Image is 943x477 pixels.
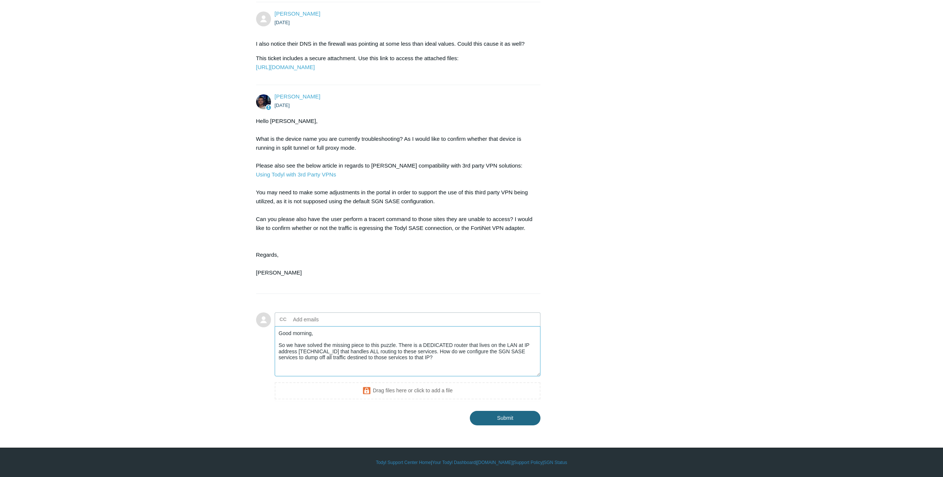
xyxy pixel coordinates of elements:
[275,10,320,17] span: Charles Perkins
[256,171,336,178] a: Using Todyl with 3rd Party VPNs
[275,93,320,100] a: [PERSON_NAME]
[256,64,315,70] a: [URL][DOMAIN_NAME]
[275,326,541,376] textarea: Add your reply
[477,459,513,466] a: [DOMAIN_NAME]
[275,103,290,108] time: 09/24/2025, 15:27
[432,459,475,466] a: Your Todyl Dashboard
[275,20,290,25] time: 09/24/2025, 13:52
[544,459,567,466] a: SGN Status
[514,459,542,466] a: Support Policy
[275,10,320,17] a: [PERSON_NAME]
[256,54,533,72] p: This ticket includes a secure attachment. Use this link to access the attached files:
[256,459,687,466] div: | | | |
[256,117,533,286] div: Hello [PERSON_NAME], What is the device name you are currently troubleshooting? As I would like t...
[275,93,320,100] span: Connor Davis
[376,459,431,466] a: Todyl Support Center Home
[290,314,370,325] input: Add emails
[256,39,533,48] p: I also notice their DNS in the firewall was pointing at some less than ideal values. Could this c...
[280,314,287,325] label: CC
[470,411,540,425] input: Submit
